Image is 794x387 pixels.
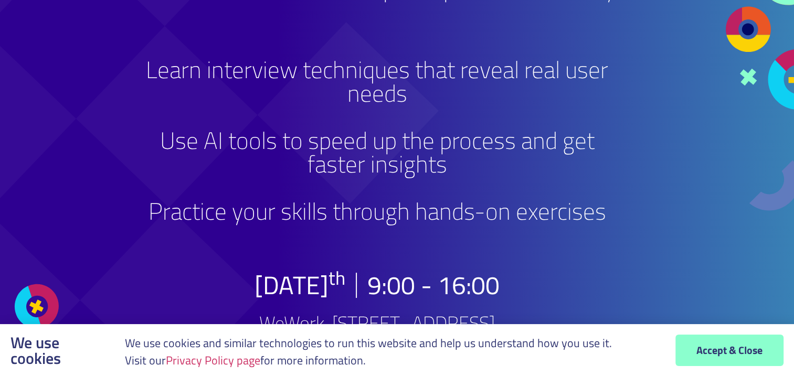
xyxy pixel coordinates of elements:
span: Accept & Close [696,345,763,356]
h3: Learn interview techniques that reveal real user needs Use AI tools to speed up the process and g... [135,58,619,246]
h2: 9:00 - 16:00 [367,273,500,298]
sup: th [329,263,345,292]
p: We use cookies [10,335,61,366]
a: Accept & Close [675,335,784,366]
h2: WeWork, [STREET_ADDRESS] [259,314,495,332]
a: Privacy Policy page [166,351,260,369]
p: [DATE] [255,273,345,298]
p: We use cookies and similar technologies to run this website and help us understand how you use it... [125,335,612,369]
